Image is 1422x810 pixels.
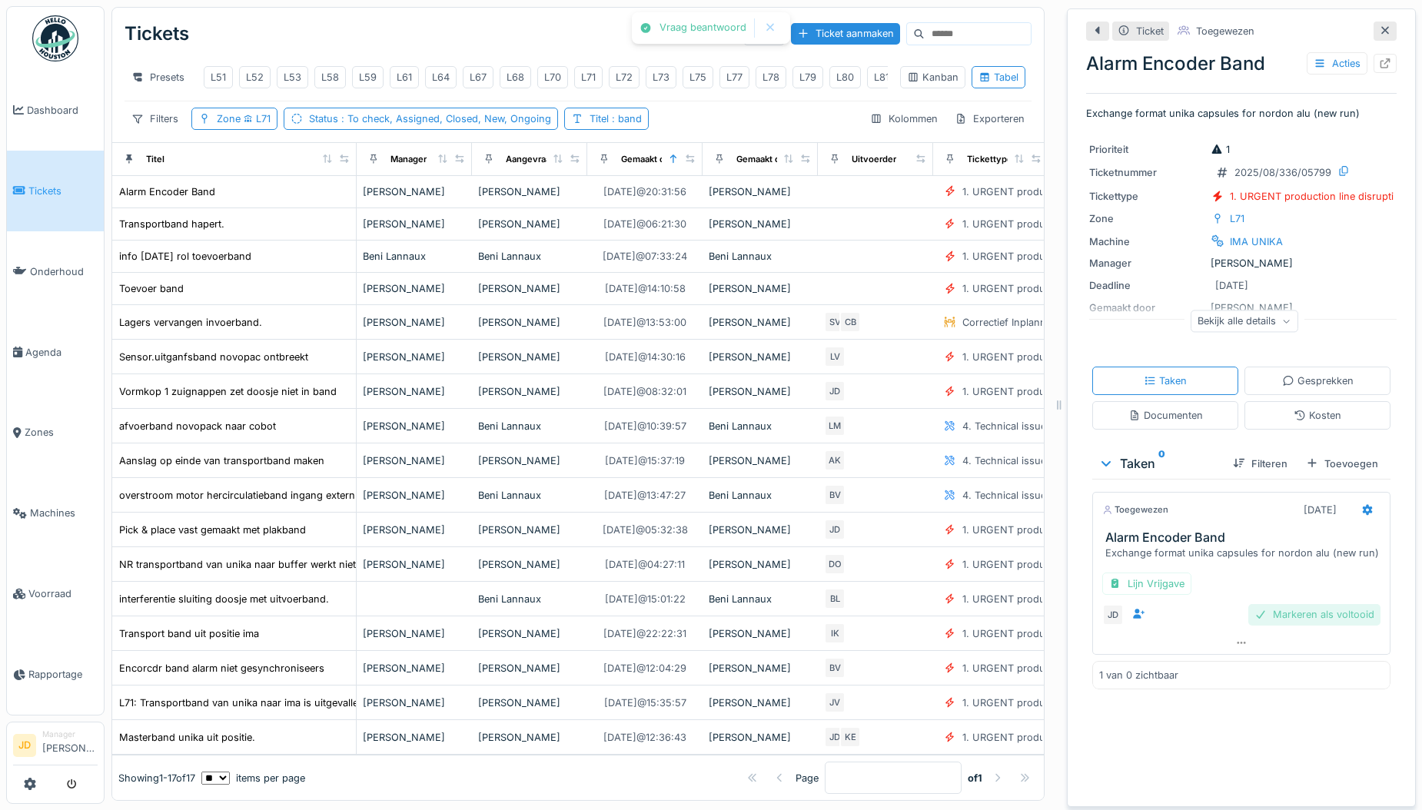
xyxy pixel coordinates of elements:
[962,249,1138,264] div: 1. URGENT production line disruption
[1215,278,1248,293] div: [DATE]
[603,626,686,641] div: [DATE] @ 22:22:31
[1098,454,1221,473] div: Taken
[604,695,686,710] div: [DATE] @ 15:35:57
[1211,142,1230,157] div: 1
[824,726,846,748] div: JD
[605,557,685,572] div: [DATE] @ 04:27:11
[709,384,812,399] div: [PERSON_NAME]
[962,350,1138,364] div: 1. URGENT production line disruption
[1102,503,1168,516] div: Toegewezen
[1105,530,1384,545] h3: Alarm Encoder Band
[962,488,1046,503] div: 4. Technical issue
[689,70,706,85] div: L75
[506,153,583,166] div: Aangevraagd door
[1086,50,1397,78] div: Alarm Encoder Band
[397,70,412,85] div: L61
[1196,24,1254,38] div: Toegewezen
[478,730,581,745] div: [PERSON_NAME]
[7,634,104,715] a: Rapportage
[478,488,581,503] div: Beni Lannaux
[13,734,36,757] li: JD
[709,488,812,503] div: Beni Lannaux
[1158,454,1165,473] sup: 0
[478,281,581,296] div: [PERSON_NAME]
[478,592,581,606] div: Beni Lannaux
[119,557,356,572] div: NR transportband van unika naar buffer werkt niet
[605,281,686,296] div: [DATE] @ 14:10:58
[30,264,98,279] span: Onderhoud
[962,523,1138,537] div: 1. URGENT production line disruption
[605,592,686,606] div: [DATE] @ 15:01:22
[603,523,688,537] div: [DATE] @ 05:32:38
[478,557,581,572] div: [PERSON_NAME]
[217,111,271,126] div: Zone
[590,111,642,126] div: Titel
[125,14,189,54] div: Tickets
[709,184,812,199] div: [PERSON_NAME]
[119,626,259,641] div: Transport band uit positie ima
[119,523,306,537] div: Pick & place vast gemaakt met plakband
[852,153,896,166] div: Uitvoerder
[32,15,78,61] img: Badge_color-CXgf-gQk.svg
[1230,189,1406,204] div: 1. URGENT production line disruption
[709,281,812,296] div: [PERSON_NAME]
[119,488,426,503] div: overstroom motor hercirculatieband ingang extern rechts M13801
[363,488,466,503] div: [PERSON_NAME]
[284,70,301,85] div: L53
[42,729,98,740] div: Manager
[709,453,812,468] div: [PERSON_NAME]
[118,770,195,785] div: Showing 1 - 17 of 17
[363,249,466,264] div: Beni Lannaux
[211,70,226,85] div: L51
[709,592,812,606] div: Beni Lannaux
[709,350,812,364] div: [PERSON_NAME]
[478,350,581,364] div: [PERSON_NAME]
[907,70,959,85] div: Kanban
[30,506,98,520] span: Machines
[478,523,581,537] div: [PERSON_NAME]
[119,695,364,710] div: L71: Transportband van unika naar ima is uitgevallen
[762,70,779,85] div: L78
[962,557,1138,572] div: 1. URGENT production line disruption
[824,553,846,575] div: DO
[962,730,1138,745] div: 1. URGENT production line disruption
[962,695,1138,710] div: 1. URGENT production line disruption
[478,419,581,433] div: Beni Lannaux
[478,661,581,676] div: [PERSON_NAME]
[478,315,581,330] div: [PERSON_NAME]
[1089,189,1204,204] div: Tickettype
[470,70,487,85] div: L67
[119,730,255,745] div: Masterband unika uit positie.
[478,249,581,264] div: Beni Lannaux
[709,315,812,330] div: [PERSON_NAME]
[246,70,264,85] div: L52
[363,217,466,231] div: [PERSON_NAME]
[363,184,466,199] div: [PERSON_NAME]
[962,384,1138,399] div: 1. URGENT production line disruption
[1099,668,1178,682] div: 1 van 0 zichtbaar
[839,311,861,333] div: CB
[28,586,98,601] span: Voorraad
[363,453,466,468] div: [PERSON_NAME]
[1191,310,1298,332] div: Bekijk alle details
[824,346,846,367] div: LV
[1282,373,1354,388] div: Gesprekken
[1102,604,1124,626] div: JD
[824,657,846,679] div: BV
[1294,408,1341,423] div: Kosten
[709,730,812,745] div: [PERSON_NAME]
[709,249,812,264] div: Beni Lannaux
[321,70,339,85] div: L58
[796,770,819,785] div: Page
[603,249,687,264] div: [DATE] @ 07:33:24
[119,249,251,264] div: info [DATE] rol toevoerband
[363,419,466,433] div: [PERSON_NAME]
[726,70,743,85] div: L77
[25,345,98,360] span: Agenda
[1227,453,1294,474] div: Filteren
[42,729,98,762] li: [PERSON_NAME]
[824,692,846,713] div: JV
[7,312,104,393] a: Agenda
[839,726,861,748] div: KE
[962,592,1138,606] div: 1. URGENT production line disruption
